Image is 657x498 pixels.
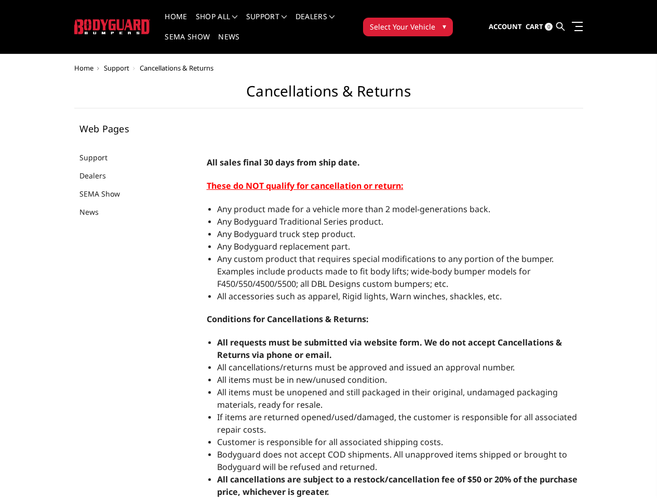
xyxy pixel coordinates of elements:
span: Any Bodyguard replacement part. [217,241,350,252]
a: News [79,206,112,217]
a: Dealers [296,13,335,33]
a: SEMA Show [79,188,133,199]
span: Bodyguard does not accept COD shipments. All unapproved items shipped or brought to Bodyguard wil... [217,449,567,473]
span: All sales final 30 days from ship date. [207,157,360,168]
span: All items must be unopened and still packaged in their original, undamaged packaging materials, r... [217,386,558,410]
a: Support [79,152,120,163]
span: All accessories such as apparel, Rigid lights, Warn winches, shackles, etc. [217,290,502,302]
span: Cancellations & Returns [140,63,213,73]
a: Cart 0 [526,13,553,41]
a: Home [74,63,93,73]
span: Account [489,22,522,31]
a: SEMA Show [165,33,210,53]
span: ▾ [443,21,446,32]
span: These do NOT qualify for cancellation or return: [207,180,404,191]
strong: All requests must be submitted via website form. We do not accept Cancellations & Returns via pho... [217,337,562,361]
a: Support [246,13,287,33]
h1: Cancellations & Returns [74,82,583,108]
strong: Conditions for Cancellations & Returns: [207,313,369,325]
a: Home [165,13,187,33]
span: All items must be in new/unused condition. [217,374,387,385]
span: Any product made for a vehicle more than 2 model-generations back. [217,203,490,215]
button: Select Your Vehicle [363,18,453,36]
span: Any Bodyguard Traditional Series product. [217,216,383,227]
img: BODYGUARD BUMPERS [74,19,151,34]
span: All cancellations/returns must be approved and issued an approval number. [217,362,515,373]
a: Support [104,63,129,73]
a: Account [489,13,522,41]
span: Any custom product that requires special modifications to any portion of the bumper. Examples inc... [217,253,554,289]
span: Customer is responsible for all associated shipping costs. [217,436,443,448]
span: 0 [545,23,553,31]
a: News [218,33,239,53]
span: Select Your Vehicle [370,21,435,32]
span: Any Bodyguard truck step product. [217,228,355,240]
strong: All cancellations are subject to a restock/cancellation fee of $50 or 20% of the purchase price, ... [217,474,578,497]
span: If items are returned opened/used/damaged, the customer is responsible for all associated repair ... [217,411,577,435]
a: Dealers [79,170,119,181]
a: shop all [196,13,238,33]
h5: Web Pages [79,124,196,133]
span: Cart [526,22,543,31]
